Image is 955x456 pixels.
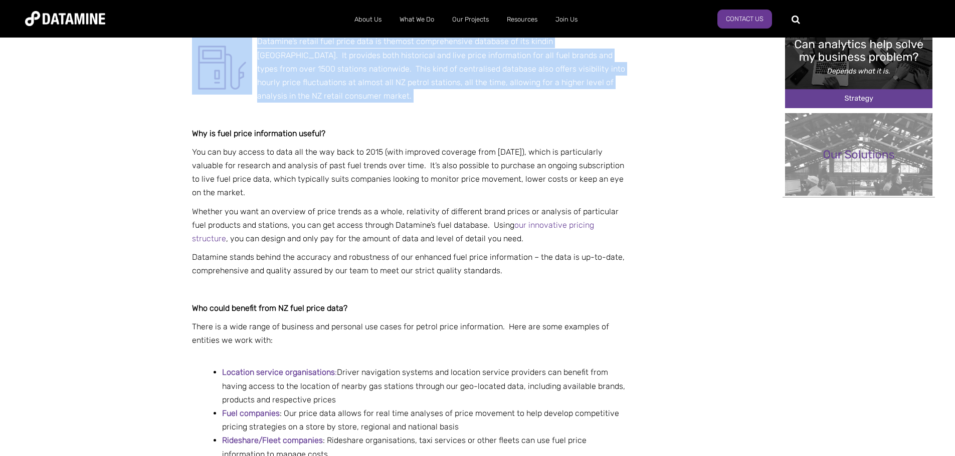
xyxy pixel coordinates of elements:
a: Our Projects [443,7,498,33]
a: Join Us [546,7,587,33]
a: most comprehensive database of its kind [396,37,546,46]
img: Datamine [25,11,105,26]
p: Datamine stands behind the accuracy and robustness of our enhanced fuel price information – the d... [192,250,629,277]
strong: Location service organisations [222,367,335,377]
strong: Fuel companies [222,408,280,418]
a: What We Do [391,7,443,33]
li: : Our price data allows for real time analyses of price movement to help develop competitive pric... [222,406,629,433]
strong: Who could benefit from NZ fuel price data? [192,303,347,313]
p: You can buy access to data all the way back to 2015 (with improved coverage from [DATE]), which i... [192,145,629,200]
img: Petrol Pump [192,35,252,95]
img: Can analytics solve my problem [785,26,932,108]
a: Resources [498,7,546,33]
img: Our Solutions [785,113,932,196]
span: : [222,367,625,404]
strong: Why is fuel price information useful? [192,129,325,138]
span: Driver navigation systems and location service providers can benefit from having access to the lo... [222,367,625,404]
a: Contact Us [717,10,772,29]
a: About Us [345,7,391,33]
p: Whether you want an overview of price trends as a whole, relativity of different brand prices or ... [192,205,629,246]
p: There is a wide range of business and personal use cases for petrol price information. Here are s... [192,320,629,347]
a: our innovative pricing structure [192,220,594,243]
strong: Rideshare/Fleet companies [222,435,323,445]
p: Datamine’s retail fuel price data is the in [GEOGRAPHIC_DATA]. It provides both historical and li... [192,35,629,103]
